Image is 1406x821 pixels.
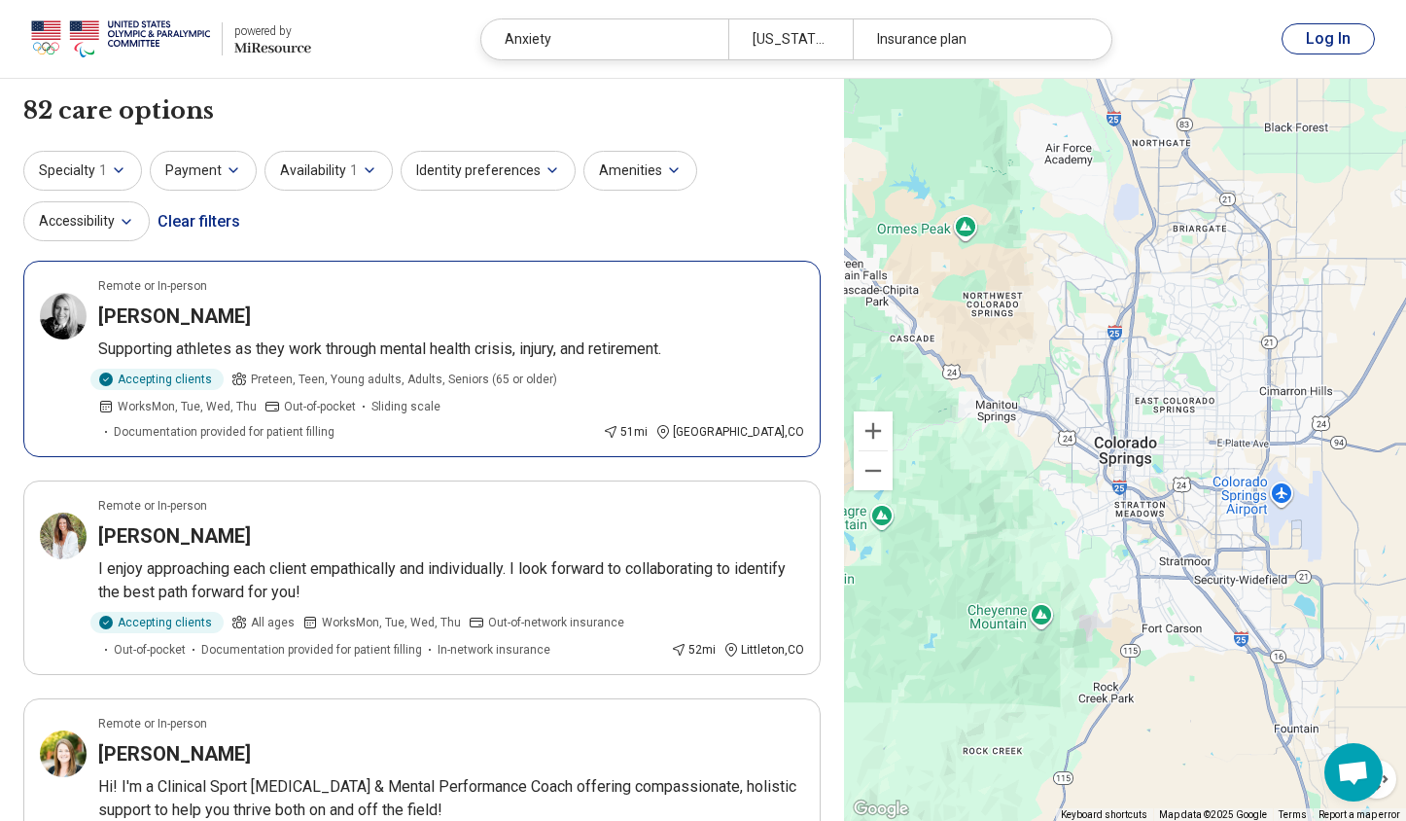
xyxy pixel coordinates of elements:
button: Accessibility [23,201,150,241]
div: 51 mi [603,423,648,441]
div: powered by [234,22,311,40]
p: I enjoy approaching each client empathically and individually. I look forward to collaborating to... [98,557,804,604]
p: Supporting athletes as they work through mental health crisis, injury, and retirement. [98,338,804,361]
p: Remote or In-person [98,277,207,295]
div: [GEOGRAPHIC_DATA] , CO [655,423,804,441]
h1: 82 care options [23,94,214,127]
div: Accepting clients [90,612,224,633]
p: Remote or In-person [98,497,207,515]
span: All ages [251,614,295,631]
h3: [PERSON_NAME] [98,303,251,330]
button: Zoom in [854,411,893,450]
span: Works Mon, Tue, Wed, Thu [322,614,461,631]
a: Report a map error [1318,809,1400,820]
div: Accepting clients [90,369,224,390]
div: 52 mi [671,641,716,659]
a: USOPCpowered by [31,16,311,62]
h3: [PERSON_NAME] [98,522,251,550]
button: Payment [150,151,257,191]
button: Zoom out [854,451,893,490]
h3: [PERSON_NAME] [98,740,251,767]
span: Out-of-pocket [114,641,186,659]
div: Clear filters [158,198,240,245]
div: Open chat [1324,743,1383,802]
span: Out-of-network insurance [488,614,624,631]
button: Availability1 [264,151,393,191]
span: In-network insurance [438,641,550,659]
button: Identity preferences [401,151,576,191]
span: Preteen, Teen, Young adults, Adults, Seniors (65 or older) [251,371,557,388]
div: Insurance plan [853,19,1100,59]
div: [US_STATE][GEOGRAPHIC_DATA], [GEOGRAPHIC_DATA] [728,19,852,59]
span: Sliding scale [371,398,440,415]
span: Works Mon, Tue, Wed, Thu [118,398,257,415]
span: Out-of-pocket [284,398,356,415]
div: Anxiety [481,19,728,59]
a: Terms (opens in new tab) [1279,809,1307,820]
button: Specialty1 [23,151,142,191]
span: 1 [350,161,358,181]
button: Log In [1282,23,1375,54]
span: Documentation provided for patient filling [201,641,422,659]
button: Amenities [583,151,697,191]
p: Remote or In-person [98,715,207,732]
span: Documentation provided for patient filling [114,423,334,441]
span: 1 [99,161,107,181]
img: USOPC [31,16,210,62]
div: Littleton , CO [723,641,804,659]
span: Map data ©2025 Google [1159,809,1267,820]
